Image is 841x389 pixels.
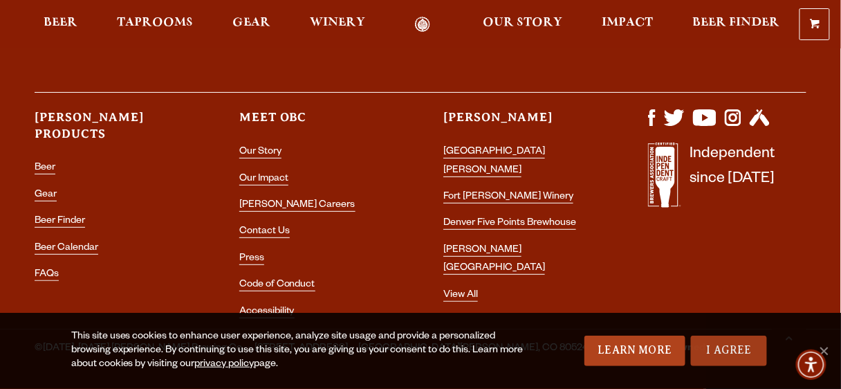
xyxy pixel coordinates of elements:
[690,143,775,215] p: Independent since [DATE]
[584,336,686,366] a: Learn More
[35,243,98,255] a: Beer Calendar
[117,17,193,28] span: Taprooms
[443,245,545,275] a: [PERSON_NAME] [GEOGRAPHIC_DATA]
[750,119,770,130] a: Visit us on Untappd
[239,307,295,318] a: Accessibility
[239,147,281,159] a: Our Story
[796,350,826,380] div: Accessibility Menu
[443,192,573,203] a: Fort [PERSON_NAME] Winery
[692,17,779,28] span: Beer Finder
[683,17,788,33] a: Beer Finder
[35,269,59,281] a: FAQs
[443,218,576,230] a: Denver Five Points Brewhouse
[443,290,478,302] a: View All
[664,119,685,130] a: Visit us on X (formerly Twitter)
[35,109,193,154] h3: [PERSON_NAME] Products
[310,17,365,28] span: Winery
[108,17,202,33] a: Taprooms
[474,17,571,33] a: Our Story
[195,359,255,370] a: privacy policy
[35,190,57,201] a: Gear
[693,119,717,130] a: Visit us on YouTube
[35,17,86,33] a: Beer
[396,17,448,33] a: Odell Home
[223,17,279,33] a: Gear
[239,226,290,238] a: Contact Us
[593,17,662,33] a: Impact
[648,119,656,130] a: Visit us on Facebook
[483,17,562,28] span: Our Story
[44,17,77,28] span: Beer
[232,17,270,28] span: Gear
[301,17,374,33] a: Winery
[239,200,355,212] a: [PERSON_NAME] Careers
[443,147,545,177] a: [GEOGRAPHIC_DATA][PERSON_NAME]
[35,163,55,174] a: Beer
[725,119,741,130] a: Visit us on Instagram
[239,174,288,186] a: Our Impact
[443,109,602,138] h3: [PERSON_NAME]
[71,330,535,372] div: This site uses cookies to enhance user experience, analyze site usage and provide a personalized ...
[239,109,398,138] h3: Meet OBC
[691,336,767,366] a: I Agree
[35,216,85,228] a: Beer Finder
[239,280,315,291] a: Code of Conduct
[239,253,264,265] a: Press
[602,17,653,28] span: Impact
